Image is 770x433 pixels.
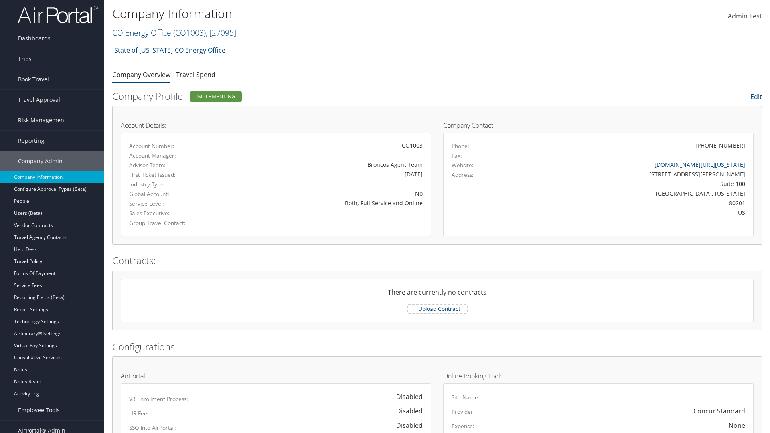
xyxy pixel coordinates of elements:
span: Dashboards [18,28,51,49]
label: Group Travel Contact: [129,219,219,227]
label: V3 Enrollment Process: [129,395,188,403]
label: Account Number: [129,142,219,150]
label: Site Name: [452,393,480,401]
div: Disabled [388,421,423,430]
span: ( CO1003 ) [173,27,206,38]
div: Disabled [388,392,423,401]
div: CO1003 [231,141,423,150]
a: CO Energy Office [175,42,225,58]
a: Edit [750,92,762,101]
div: [GEOGRAPHIC_DATA], [US_STATE] [528,189,746,198]
h2: Configurations: [112,340,762,354]
div: Broncos Agent Team [231,160,423,169]
div: [PHONE_NUMBER] [695,141,745,150]
div: [DATE] [231,170,423,178]
a: CO Energy Office [112,27,236,38]
span: , [ 27095 ] [206,27,236,38]
img: airportal-logo.png [18,5,98,24]
div: US [528,208,746,217]
span: Travel Approval [18,90,60,110]
span: Trips [18,49,32,69]
label: Advisor Team: [129,161,219,169]
a: [DOMAIN_NAME][URL][US_STATE] [654,161,745,168]
span: Employee Tools [18,400,60,420]
div: Disabled [388,406,423,416]
a: Travel Spend [176,70,215,79]
h4: Company Contact: [443,122,754,129]
a: State of [US_STATE] [114,42,173,58]
div: Suite 100 [528,180,746,188]
label: Service Level: [129,200,219,208]
label: HR Feed: [129,409,152,417]
h2: Company Profile: [112,89,541,103]
a: Admin Test [728,4,762,29]
div: None [729,421,745,430]
label: Provider: [452,408,475,416]
span: Company Admin [18,151,63,171]
div: Implementing [190,91,242,102]
span: Reporting [18,131,45,151]
label: Industry Type: [129,180,219,188]
label: Account Manager: [129,152,219,160]
span: Admin Test [728,12,762,20]
label: Fax: [452,152,462,160]
div: [STREET_ADDRESS][PERSON_NAME] [528,170,746,178]
div: Both, Full Service and Online [231,199,423,207]
label: Address: [452,171,474,179]
div: 80201 [528,199,746,207]
label: First Ticket Issued: [129,171,219,179]
label: Global Account: [129,190,219,198]
span: Risk Management [18,110,66,130]
label: SSO into AirPortal: [129,424,176,432]
label: Upload Contract [408,305,467,313]
div: Concur Standard [693,406,745,416]
label: Website: [452,161,474,169]
span: Book Travel [18,69,49,89]
label: Phone: [452,142,469,150]
h4: AirPortal: [121,373,431,379]
div: There are currently no contracts [121,287,753,304]
label: Sales Executive: [129,209,219,217]
a: Company Overview [112,70,170,79]
h1: Company Information [112,5,545,22]
h4: Online Booking Tool: [443,373,754,379]
div: No [231,189,423,198]
h2: Contracts: [112,254,762,267]
h4: Account Details: [121,122,431,129]
label: Expense: [452,422,474,430]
